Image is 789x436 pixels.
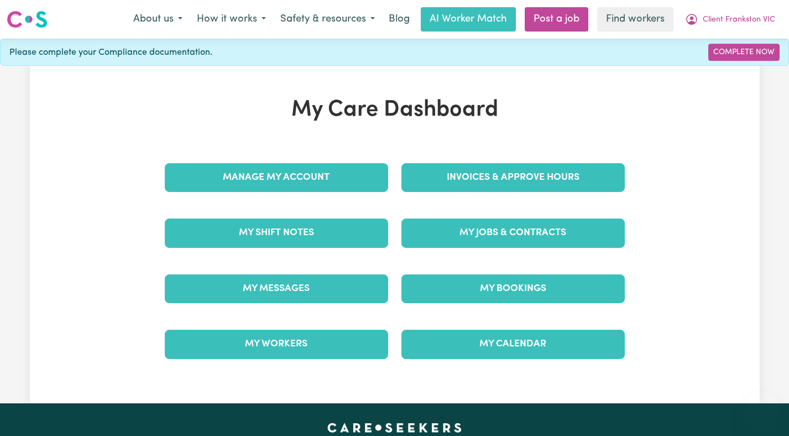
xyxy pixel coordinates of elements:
button: About us [126,8,190,31]
a: My Workers [165,330,388,359]
a: Blog [382,7,416,32]
iframe: Button to launch messaging window [745,392,780,427]
a: Careseekers home page [327,423,462,432]
a: My Bookings [401,274,625,303]
a: My Messages [165,274,388,303]
h1: My Care Dashboard [158,97,631,123]
span: Please complete your Compliance documentation. [9,46,212,59]
img: Careseekers logo [7,9,48,29]
span: Client Frankston VIC [703,14,775,26]
button: How it works [190,8,273,31]
a: My Shift Notes [165,219,388,247]
a: Manage My Account [165,163,388,192]
a: AI Worker Match [421,7,516,32]
a: My Calendar [401,330,625,359]
button: Safety & resources [273,8,382,31]
a: Find workers [597,7,673,32]
a: Careseekers logo [7,7,48,32]
a: My Jobs & Contracts [401,219,625,247]
button: My Account [678,8,782,31]
a: Post a job [525,7,588,32]
a: Complete Now [708,44,780,61]
a: Invoices & Approve Hours [401,163,625,192]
